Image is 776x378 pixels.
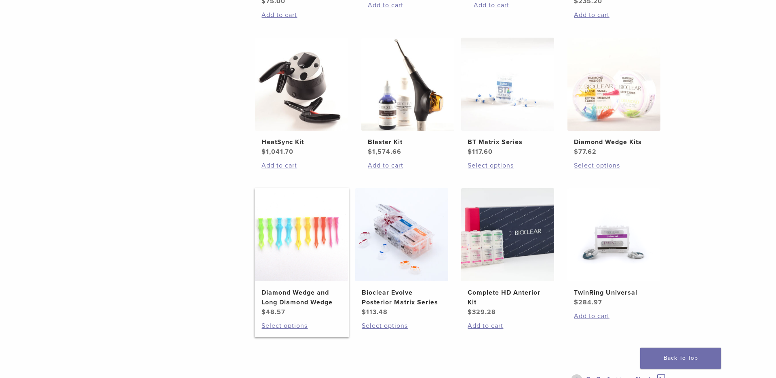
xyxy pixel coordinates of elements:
[468,148,472,156] span: $
[261,308,266,316] span: $
[261,321,342,331] a: Select options for “Diamond Wedge and Long Diamond Wedge”
[574,288,654,297] h2: TwinRing Universal
[362,308,366,316] span: $
[261,161,342,170] a: Add to cart: “HeatSync Kit”
[255,188,348,281] img: Diamond Wedge and Long Diamond Wedge
[574,148,578,156] span: $
[574,161,654,170] a: Select options for “Diamond Wedge Kits”
[468,288,548,307] h2: Complete HD Anterior Kit
[261,288,342,307] h2: Diamond Wedge and Long Diamond Wedge
[355,188,449,317] a: Bioclear Evolve Posterior Matrix SeriesBioclear Evolve Posterior Matrix Series $113.48
[567,38,661,157] a: Diamond Wedge KitsDiamond Wedge Kits $77.62
[368,161,448,170] a: Add to cart: “Blaster Kit”
[461,188,555,317] a: Complete HD Anterior KitComplete HD Anterior Kit $329.28
[567,188,661,307] a: TwinRing UniversalTwinRing Universal $284.97
[368,0,448,10] a: Add to cart: “Evolve All-in-One Kit”
[461,188,554,281] img: Complete HD Anterior Kit
[567,38,660,131] img: Diamond Wedge Kits
[361,38,454,131] img: Blaster Kit
[474,0,554,10] a: Add to cart: “Black Triangle (BT) Kit”
[468,148,493,156] bdi: 117.60
[574,148,597,156] bdi: 77.62
[574,298,602,306] bdi: 284.97
[468,308,496,316] bdi: 329.28
[361,38,455,157] a: Blaster KitBlaster Kit $1,574.66
[368,148,372,156] span: $
[468,137,548,147] h2: BT Matrix Series
[461,38,555,157] a: BT Matrix SeriesBT Matrix Series $117.60
[362,288,442,307] h2: Bioclear Evolve Posterior Matrix Series
[261,10,342,20] a: Add to cart: “Bioclear Rubber Dam Stamp”
[255,38,348,131] img: HeatSync Kit
[468,308,472,316] span: $
[567,188,660,281] img: TwinRing Universal
[362,308,388,316] bdi: 113.48
[574,298,578,306] span: $
[261,308,285,316] bdi: 48.57
[261,148,266,156] span: $
[640,348,721,369] a: Back To Top
[461,38,554,131] img: BT Matrix Series
[362,321,442,331] a: Select options for “Bioclear Evolve Posterior Matrix Series”
[255,188,349,317] a: Diamond Wedge and Long Diamond WedgeDiamond Wedge and Long Diamond Wedge $48.57
[368,137,448,147] h2: Blaster Kit
[574,10,654,20] a: Add to cart: “Rockstar (RS) Polishing Kit”
[355,188,448,281] img: Bioclear Evolve Posterior Matrix Series
[574,137,654,147] h2: Diamond Wedge Kits
[255,38,349,157] a: HeatSync KitHeatSync Kit $1,041.70
[468,321,548,331] a: Add to cart: “Complete HD Anterior Kit”
[261,148,293,156] bdi: 1,041.70
[574,311,654,321] a: Add to cart: “TwinRing Universal”
[261,137,342,147] h2: HeatSync Kit
[368,148,401,156] bdi: 1,574.66
[468,161,548,170] a: Select options for “BT Matrix Series”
